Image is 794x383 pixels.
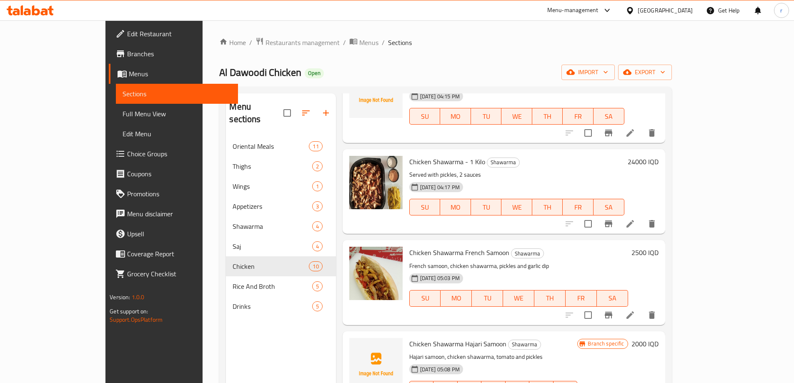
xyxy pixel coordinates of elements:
[233,301,312,311] span: Drinks
[229,100,283,125] h2: Menu sections
[618,65,672,80] button: export
[109,244,238,264] a: Coverage Report
[505,110,529,123] span: WE
[123,109,231,119] span: Full Menu View
[313,223,322,230] span: 4
[599,123,619,143] button: Branch-specific-item
[313,303,322,310] span: 5
[597,290,628,307] button: SA
[233,281,312,291] span: Rice And Broth
[296,103,316,123] span: Sort sections
[313,243,322,250] span: 4
[226,156,336,176] div: Thighs2
[563,199,594,215] button: FR
[123,89,231,99] span: Sections
[579,124,597,142] span: Select to update
[313,283,322,290] span: 5
[508,340,541,349] span: Shawarma
[226,133,336,320] nav: Menu sections
[409,290,441,307] button: SU
[233,261,309,271] span: Chicken
[127,189,231,199] span: Promotions
[532,108,563,125] button: TH
[309,143,322,150] span: 11
[642,123,662,143] button: delete
[584,340,627,348] span: Branch specific
[109,184,238,204] a: Promotions
[579,215,597,233] span: Select to update
[536,110,560,123] span: TH
[132,292,145,303] span: 1.0.0
[226,176,336,196] div: Wings1
[127,149,231,159] span: Choice Groups
[505,201,529,213] span: WE
[413,292,438,304] span: SU
[417,93,463,100] span: [DATE] 04:15 PM
[127,209,231,219] span: Menu disclaimer
[409,352,578,362] p: Hajari samoon, chicken shawarma, tomato and pickles
[508,340,541,350] div: Shawarma
[233,141,309,151] span: Oriental Meals
[443,110,468,123] span: MO
[631,247,659,258] h6: 2500 IQD
[219,63,301,82] span: Al Dawoodi Chicken
[536,201,560,213] span: TH
[359,38,378,48] span: Menus
[233,221,312,231] span: Shawarma
[109,64,238,84] a: Menus
[116,84,238,104] a: Sections
[594,108,624,125] button: SA
[382,38,385,48] li: /
[409,108,440,125] button: SU
[625,219,635,229] a: Edit menu item
[255,37,340,48] a: Restaurants management
[642,214,662,234] button: delete
[110,314,163,325] a: Support.OpsPlatform
[594,199,624,215] button: SA
[127,49,231,59] span: Branches
[443,201,468,213] span: MO
[226,196,336,216] div: Appetizers3
[109,44,238,64] a: Branches
[127,269,231,279] span: Grocery Checklist
[233,241,312,251] span: Saj
[599,305,619,325] button: Branch-specific-item
[226,256,336,276] div: Chicken10
[597,110,621,123] span: SA
[471,108,502,125] button: TU
[110,306,148,317] span: Get support on:
[127,249,231,259] span: Coverage Report
[312,181,323,191] div: items
[123,129,231,139] span: Edit Menu
[266,38,340,48] span: Restaurants management
[409,246,509,259] span: Chicken Shawarma French Samoon
[475,292,500,304] span: TU
[233,181,312,191] div: Wings
[600,292,625,304] span: SA
[506,292,531,304] span: WE
[417,365,463,373] span: [DATE] 05:08 PM
[642,305,662,325] button: delete
[625,310,635,320] a: Edit menu item
[417,183,463,191] span: [DATE] 04:17 PM
[444,292,468,304] span: MO
[534,290,566,307] button: TH
[226,276,336,296] div: Rice And Broth5
[305,70,324,77] span: Open
[441,290,472,307] button: MO
[312,301,323,311] div: items
[501,108,532,125] button: WE
[503,290,534,307] button: WE
[440,199,471,215] button: MO
[129,69,231,79] span: Menus
[474,110,498,123] span: TU
[625,67,665,78] span: export
[233,161,312,171] span: Thighs
[305,68,324,78] div: Open
[409,338,506,350] span: Chicken Shawarma Hajari Samoon
[638,6,693,15] div: [GEOGRAPHIC_DATA]
[109,144,238,164] a: Choice Groups
[312,161,323,171] div: items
